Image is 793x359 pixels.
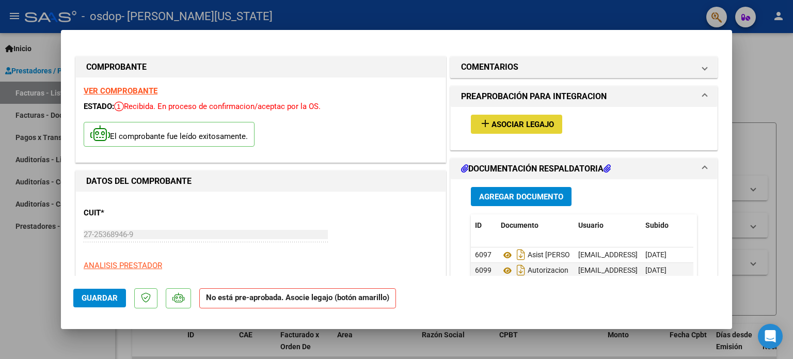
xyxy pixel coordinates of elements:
span: Asociar Legajo [491,120,554,129]
span: 6097 [475,251,491,259]
span: Subido [645,221,669,229]
button: Agregar Documento [471,187,572,206]
datatable-header-cell: ID [471,214,497,237]
datatable-header-cell: Usuario [574,214,641,237]
span: Guardar [82,293,118,303]
datatable-header-cell: Acción [693,214,744,237]
span: ESTADO: [84,102,114,111]
span: Usuario [578,221,604,229]
strong: COMPROBANTE [86,62,147,72]
strong: DATOS DEL COMPROBANTE [86,176,192,186]
div: PREAPROBACIÓN PARA INTEGRACION [451,107,717,150]
mat-expansion-panel-header: PREAPROBACIÓN PARA INTEGRACION [451,86,717,107]
span: ID [475,221,482,229]
i: Descargar documento [514,246,528,263]
span: Documento [501,221,538,229]
span: [DATE] [645,266,667,274]
mat-expansion-panel-header: COMENTARIOS [451,57,717,77]
span: 6099 [475,266,491,274]
mat-expansion-panel-header: DOCUMENTACIÓN RESPALDATORIA [451,159,717,179]
h1: PREAPROBACIÓN PARA INTEGRACION [461,90,607,103]
datatable-header-cell: Documento [497,214,574,237]
p: CUIT [84,207,190,219]
h1: COMENTARIOS [461,61,518,73]
mat-icon: add [479,117,491,130]
p: El comprobante fue leído exitosamente. [84,122,255,147]
span: [EMAIL_ADDRESS][DOMAIN_NAME] - [US_STATE][PERSON_NAME] [578,266,789,274]
i: Descargar documento [514,262,528,278]
h1: DOCUMENTACIÓN RESPALDATORIA [461,163,611,175]
span: Agregar Documento [479,192,563,201]
button: Asociar Legajo [471,115,562,134]
span: Autorizacion Quinteto [501,267,598,275]
span: Asist [PERSON_NAME] 09.25 [501,251,621,259]
datatable-header-cell: Subido [641,214,693,237]
strong: No está pre-aprobada. Asocie legajo (botón amarillo) [199,288,396,308]
span: ANALISIS PRESTADOR [84,261,162,270]
span: Recibida. En proceso de confirmacion/aceptac por la OS. [114,102,321,111]
span: [DATE] [645,251,667,259]
div: Open Intercom Messenger [758,324,783,349]
a: VER COMPROBANTE [84,86,157,96]
button: Guardar [73,289,126,307]
span: [EMAIL_ADDRESS][DOMAIN_NAME] - [US_STATE][PERSON_NAME] [578,251,789,259]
